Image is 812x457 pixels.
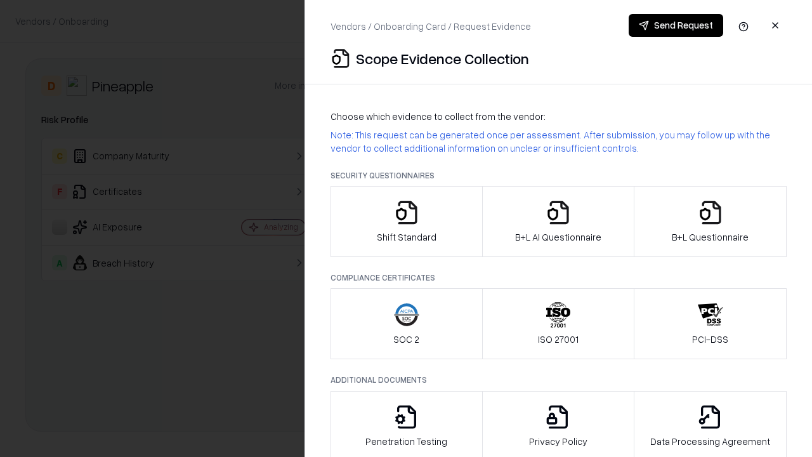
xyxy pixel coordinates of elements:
p: Note: This request can be generated once per assessment. After submission, you may follow up with... [331,128,787,155]
p: Vendors / Onboarding Card / Request Evidence [331,20,531,33]
p: SOC 2 [393,333,419,346]
button: B+L Questionnaire [634,186,787,257]
p: Shift Standard [377,230,436,244]
p: ISO 27001 [538,333,579,346]
button: Shift Standard [331,186,483,257]
button: B+L AI Questionnaire [482,186,635,257]
p: Privacy Policy [529,435,587,448]
button: SOC 2 [331,288,483,359]
p: Security Questionnaires [331,170,787,181]
button: ISO 27001 [482,288,635,359]
p: B+L Questionnaire [672,230,749,244]
p: B+L AI Questionnaire [515,230,601,244]
p: Penetration Testing [365,435,447,448]
p: Scope Evidence Collection [356,48,529,69]
button: Send Request [629,14,723,37]
p: Additional Documents [331,374,787,385]
p: Compliance Certificates [331,272,787,283]
p: PCI-DSS [692,333,728,346]
button: PCI-DSS [634,288,787,359]
p: Data Processing Agreement [650,435,770,448]
p: Choose which evidence to collect from the vendor: [331,110,787,123]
